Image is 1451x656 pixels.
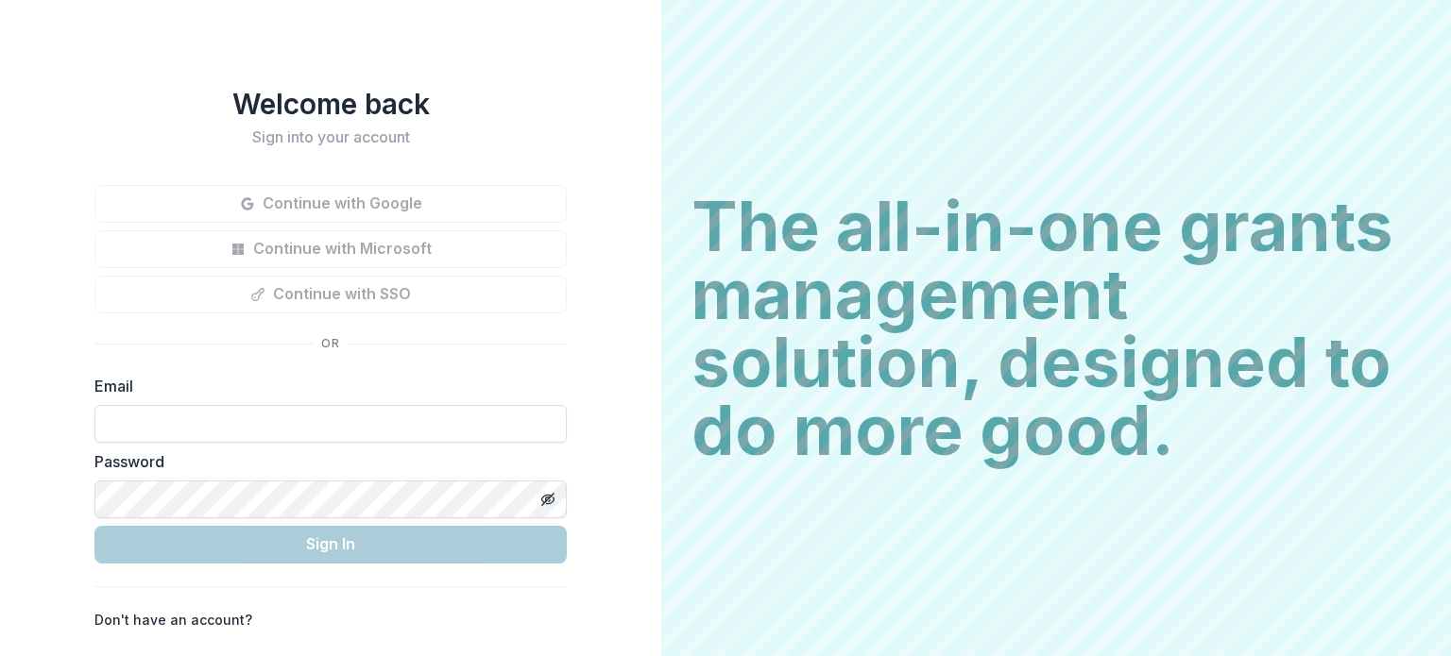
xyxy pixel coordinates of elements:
label: Email [94,375,555,397]
h2: Sign into your account [94,128,567,146]
label: Password [94,450,555,473]
button: Toggle password visibility [533,484,563,514]
p: Don't have an account? [94,610,252,630]
h1: Welcome back [94,87,567,121]
button: Continue with Google [94,185,567,223]
button: Continue with Microsoft [94,230,567,268]
button: Continue with SSO [94,276,567,313]
button: Sign In [94,526,567,563]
